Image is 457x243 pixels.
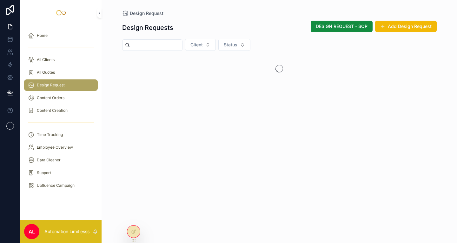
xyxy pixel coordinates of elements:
[37,158,61,163] span: Data Cleaner
[185,39,216,51] button: Select Button
[24,79,98,91] a: Design Request
[24,142,98,153] a: Employee Overview
[37,170,51,175] span: Support
[190,42,203,48] span: Client
[37,183,75,188] span: Upfluence Campaign
[24,105,98,116] a: Content Creation
[122,10,163,17] a: Design Request
[37,70,55,75] span: All Quotes
[224,42,237,48] span: Status
[24,180,98,191] a: Upfluence Campaign
[29,228,35,235] span: AL
[37,33,48,38] span: Home
[130,10,163,17] span: Design Request
[311,21,373,32] button: DESIGN REQUEST - SOP
[37,95,64,100] span: Content Orders
[24,54,98,65] a: All Clients
[316,23,368,30] span: DESIGN REQUEST - SOP
[24,167,98,179] a: Support
[218,39,250,51] button: Select Button
[24,129,98,140] a: Time Tracking
[24,154,98,166] a: Data Cleaner
[24,67,98,78] a: All Quotes
[37,132,63,137] span: Time Tracking
[37,57,55,62] span: All Clients
[24,92,98,104] a: Content Orders
[122,23,173,32] h1: Design Requests
[37,145,73,150] span: Employee Overview
[20,25,102,199] div: scrollable content
[37,108,68,113] span: Content Creation
[375,21,437,32] button: Add Design Request
[24,30,98,41] a: Home
[37,83,65,88] span: Design Request
[56,8,66,18] img: App logo
[44,228,89,235] p: Automation Limitlesss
